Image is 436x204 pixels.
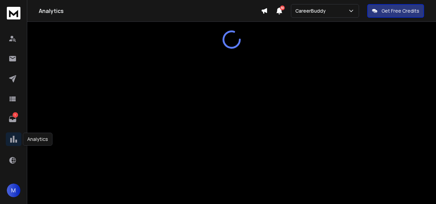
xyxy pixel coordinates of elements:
[39,7,261,15] h1: Analytics
[13,112,18,118] p: 1
[280,5,285,10] span: 50
[381,8,419,14] p: Get Free Credits
[295,8,328,14] p: CareerBuddy
[7,184,20,197] button: M
[367,4,424,18] button: Get Free Credits
[7,7,20,19] img: logo
[6,112,19,126] a: 1
[23,133,52,146] div: Analytics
